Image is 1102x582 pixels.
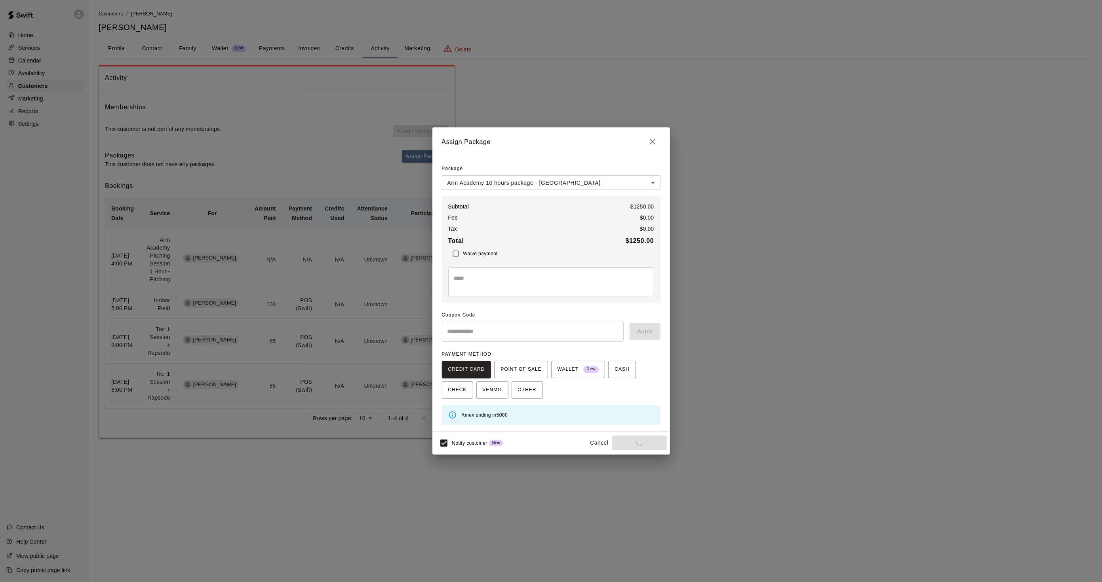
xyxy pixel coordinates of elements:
[483,384,502,396] span: VENMO
[448,225,457,233] p: Tax
[463,251,498,256] span: Waive payment
[630,203,654,210] p: $ 1250.00
[448,384,467,396] span: CHECK
[640,214,654,222] p: $ 0.00
[442,351,491,357] span: PAYMENT METHOD
[583,364,599,375] span: New
[489,441,503,445] span: New
[551,361,605,378] button: WALLET New
[640,225,654,233] p: $ 0.00
[608,361,636,378] button: CASH
[442,175,660,190] div: Arm Academy 10 hours package - [GEOGRAPHIC_DATA]
[558,363,599,376] span: WALLET
[462,412,508,418] span: Amex ending in 5000
[501,363,541,376] span: POINT OF SALE
[442,361,491,378] button: CREDIT CARD
[442,163,463,175] span: Package
[518,384,537,396] span: OTHER
[645,134,660,150] button: Close
[448,237,464,244] b: Total
[587,436,612,450] button: Cancel
[476,381,508,399] button: VENMO
[448,203,469,210] p: Subtotal
[442,309,660,322] span: Coupon Code
[448,214,458,222] p: Fee
[452,440,487,446] span: Notify customer
[626,237,654,244] b: $ 1250.00
[448,363,485,376] span: CREDIT CARD
[494,361,548,378] button: POINT OF SALE
[615,363,629,376] span: CASH
[442,381,473,399] button: CHECK
[512,381,543,399] button: OTHER
[432,127,670,156] h2: Assign Package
